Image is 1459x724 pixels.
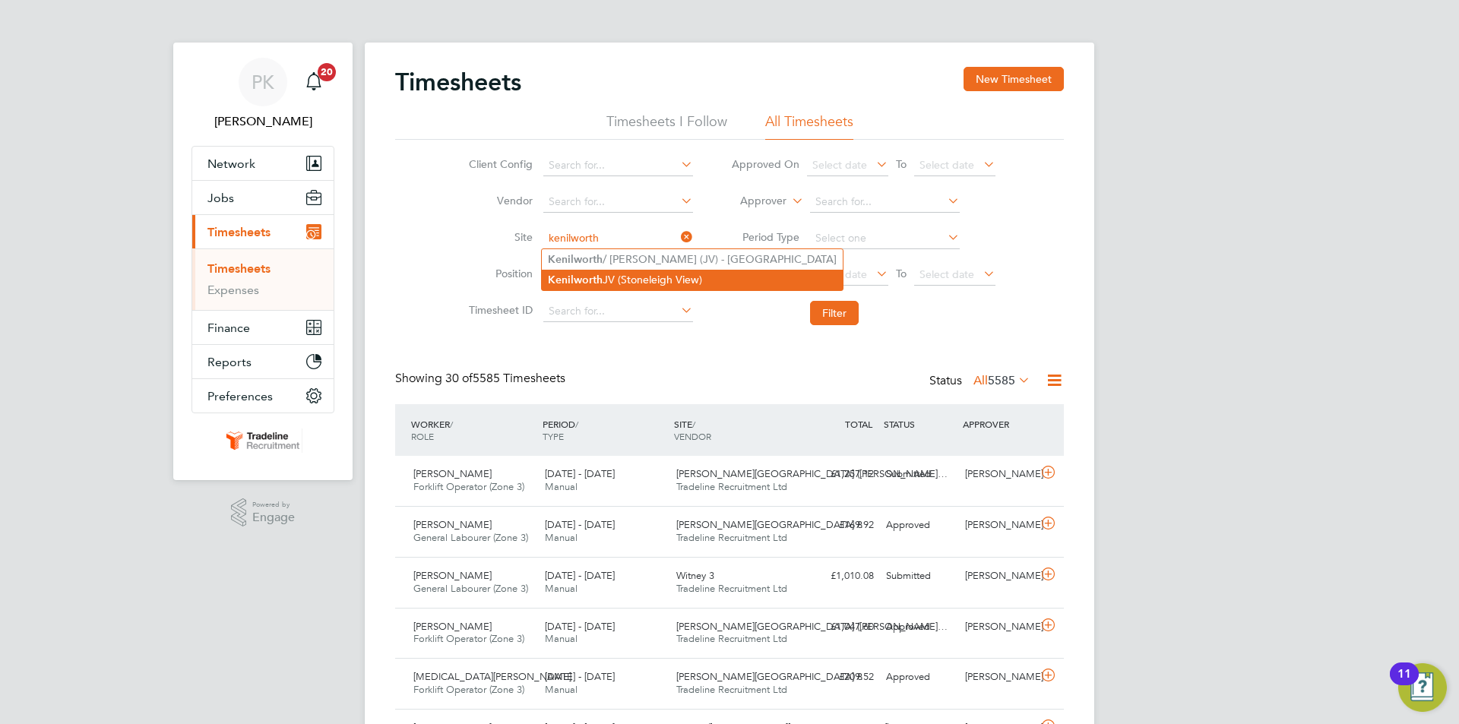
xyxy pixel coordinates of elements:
span: Timesheets [207,225,271,239]
span: Powered by [252,498,295,511]
span: ROLE [411,430,434,442]
label: Position [464,267,533,280]
span: To [891,154,911,174]
span: [PERSON_NAME][GEOGRAPHIC_DATA] 8 [676,518,862,531]
label: Vendor [464,194,533,207]
input: Search for... [543,228,693,249]
div: £169.92 [801,513,880,538]
span: [PERSON_NAME][GEOGRAPHIC_DATA] ([PERSON_NAME]… [676,467,948,480]
span: Tradeline Recruitment Ltd [676,480,787,493]
div: £1,010.08 [801,564,880,589]
li: / [PERSON_NAME] (JV) - [GEOGRAPHIC_DATA] [542,249,843,270]
div: Approved [880,513,959,538]
span: [DATE] - [DATE] [545,620,615,633]
span: [PERSON_NAME][GEOGRAPHIC_DATA] 8 [676,670,862,683]
span: Select date [919,267,974,281]
div: [PERSON_NAME] [959,665,1038,690]
label: Site [464,230,533,244]
span: Tradeline Recruitment Ltd [676,531,787,544]
span: Forklift Operator (Zone 3) [413,683,524,696]
a: 20 [299,58,329,106]
span: Jobs [207,191,234,205]
label: Period Type [731,230,799,244]
span: [PERSON_NAME] [413,620,492,633]
span: [DATE] - [DATE] [545,467,615,480]
div: Submitted [880,462,959,487]
span: Engage [252,511,295,524]
button: Timesheets [192,215,334,248]
span: [DATE] - [DATE] [545,670,615,683]
span: [DATE] - [DATE] [545,518,615,531]
span: [PERSON_NAME] [413,467,492,480]
span: Select date [812,267,867,281]
a: Go to home page [191,428,334,453]
span: Manual [545,632,578,645]
input: Select one [810,228,960,249]
li: Timesheets I Follow [606,112,727,140]
button: Preferences [192,379,334,413]
b: Kenilworth [548,273,603,286]
a: PK[PERSON_NAME] [191,58,334,131]
li: JV (Stoneleigh View) [542,270,843,290]
span: 5585 [988,373,1015,388]
span: Reports [207,355,252,369]
span: Finance [207,321,250,335]
b: Kenilworth [548,253,603,266]
label: Approver [718,194,786,209]
span: / [575,418,578,430]
span: TOTAL [845,418,872,430]
button: Finance [192,311,334,344]
span: [PERSON_NAME] [413,569,492,582]
input: Search for... [543,155,693,176]
span: [DATE] - [DATE] [545,569,615,582]
span: 30 of [445,371,473,386]
div: WORKER [407,410,539,450]
div: [PERSON_NAME] [959,513,1038,538]
div: [PERSON_NAME] [959,615,1038,640]
label: Timesheet ID [464,303,533,317]
nav: Main navigation [173,43,353,480]
div: [PERSON_NAME] [959,462,1038,487]
div: £1,047.60 [801,615,880,640]
input: Search for... [543,301,693,322]
label: All [973,373,1030,388]
span: Patrick Knight [191,112,334,131]
span: 20 [318,63,336,81]
a: Expenses [207,283,259,297]
div: Showing [395,371,568,387]
span: Tradeline Recruitment Ltd [676,632,787,645]
span: Manual [545,683,578,696]
div: Approved [880,665,959,690]
div: [PERSON_NAME] [959,564,1038,589]
span: To [891,264,911,283]
div: Submitted [880,564,959,589]
div: £209.52 [801,665,880,690]
input: Search for... [810,191,960,213]
label: Approved On [731,157,799,171]
span: VENDOR [674,430,711,442]
span: General Labourer (Zone 3) [413,531,528,544]
button: Jobs [192,181,334,214]
span: Forklift Operator (Zone 3) [413,632,524,645]
span: Manual [545,480,578,493]
a: Powered byEngage [231,498,296,527]
div: PERIOD [539,410,670,450]
span: Manual [545,582,578,595]
button: Reports [192,345,334,378]
span: Select date [812,158,867,172]
button: Filter [810,301,859,325]
span: Preferences [207,389,273,403]
img: tradelinerecruitment-logo-retina.png [223,428,302,453]
span: PK [252,72,274,92]
li: All Timesheets [765,112,853,140]
span: [PERSON_NAME] [413,518,492,531]
div: STATUS [880,410,959,438]
span: Tradeline Recruitment Ltd [676,683,787,696]
span: [PERSON_NAME][GEOGRAPHIC_DATA] ([PERSON_NAME]… [676,620,948,633]
div: SITE [670,410,802,450]
button: Network [192,147,334,180]
span: Manual [545,531,578,544]
button: New Timesheet [964,67,1064,91]
span: / [692,418,695,430]
h2: Timesheets [395,67,521,97]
